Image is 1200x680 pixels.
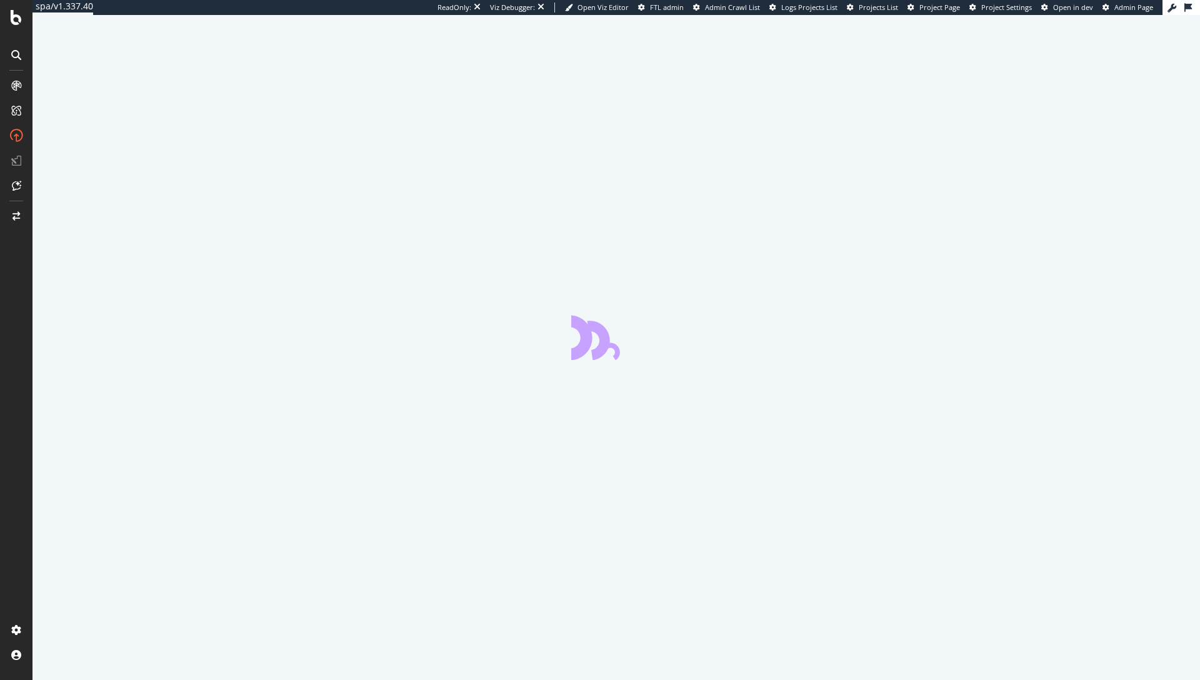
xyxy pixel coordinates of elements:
span: Admin Page [1114,2,1153,12]
span: FTL admin [650,2,684,12]
div: ReadOnly: [437,2,471,12]
a: Project Page [907,2,960,12]
a: Admin Crawl List [693,2,760,12]
span: Open in dev [1053,2,1093,12]
span: Open Viz Editor [577,2,629,12]
a: Logs Projects List [769,2,837,12]
span: Project Page [919,2,960,12]
a: Open Viz Editor [565,2,629,12]
div: Viz Debugger: [490,2,535,12]
a: Open in dev [1041,2,1093,12]
a: FTL admin [638,2,684,12]
a: Projects List [847,2,898,12]
span: Logs Projects List [781,2,837,12]
a: Admin Page [1102,2,1153,12]
div: animation [571,315,661,360]
span: Project Settings [981,2,1032,12]
span: Admin Crawl List [705,2,760,12]
a: Project Settings [969,2,1032,12]
span: Projects List [859,2,898,12]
